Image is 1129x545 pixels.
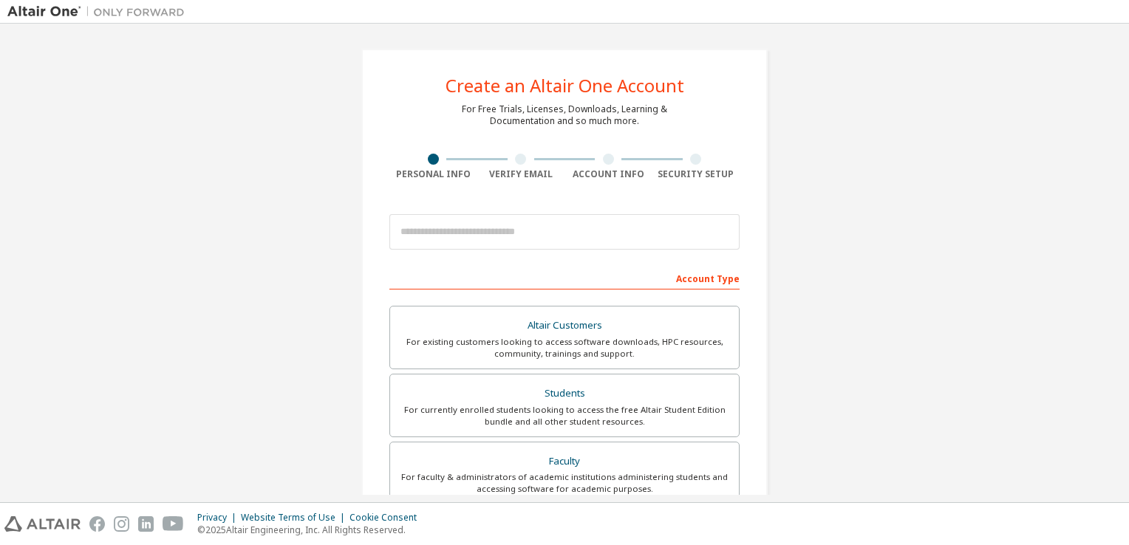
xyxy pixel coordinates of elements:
[399,315,730,336] div: Altair Customers
[89,516,105,532] img: facebook.svg
[241,512,349,524] div: Website Terms of Use
[399,471,730,495] div: For faculty & administrators of academic institutions administering students and accessing softwa...
[389,266,740,289] div: Account Type
[138,516,154,532] img: linkedin.svg
[564,168,652,180] div: Account Info
[399,383,730,404] div: Students
[197,512,241,524] div: Privacy
[652,168,740,180] div: Security Setup
[399,404,730,428] div: For currently enrolled students looking to access the free Altair Student Edition bundle and all ...
[163,516,184,532] img: youtube.svg
[349,512,426,524] div: Cookie Consent
[399,336,730,360] div: For existing customers looking to access software downloads, HPC resources, community, trainings ...
[389,168,477,180] div: Personal Info
[4,516,81,532] img: altair_logo.svg
[477,168,565,180] div: Verify Email
[114,516,129,532] img: instagram.svg
[462,103,667,127] div: For Free Trials, Licenses, Downloads, Learning & Documentation and so much more.
[399,451,730,472] div: Faculty
[446,77,684,95] div: Create an Altair One Account
[7,4,192,19] img: Altair One
[197,524,426,536] p: © 2025 Altair Engineering, Inc. All Rights Reserved.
